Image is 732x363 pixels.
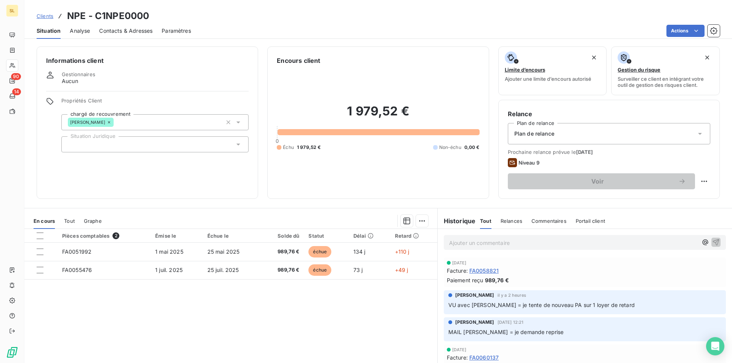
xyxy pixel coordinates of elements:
[447,267,468,275] span: Facture :
[37,12,53,20] a: Clients
[666,25,705,37] button: Actions
[518,160,539,166] span: Niveau 9
[283,144,294,151] span: Échu
[618,76,713,88] span: Surveiller ce client en intégrant votre outil de gestion des risques client.
[618,67,660,73] span: Gestion du risque
[277,104,479,126] h2: 1 979,52 €
[353,248,366,255] span: 134 j
[576,218,605,224] span: Portail client
[469,267,499,275] span: FA0058821
[67,9,149,23] h3: NPE - C1NPE0000
[452,347,467,352] span: [DATE]
[706,337,724,355] div: Open Intercom Messenger
[498,293,526,297] span: il y a 2 heures
[308,246,331,257] span: échue
[308,264,331,276] span: échue
[207,267,239,273] span: 25 juil. 2025
[452,261,467,265] span: [DATE]
[207,248,240,255] span: 25 mai 2025
[34,218,55,224] span: En cours
[207,233,256,239] div: Échue le
[508,149,710,155] span: Prochaine relance prévue le
[62,267,92,273] span: FA0055476
[70,120,105,125] span: [PERSON_NAME]
[485,276,509,284] span: 989,76 €
[531,218,567,224] span: Commentaires
[99,27,152,35] span: Contacts & Adresses
[353,267,363,273] span: 73 j
[498,320,524,325] span: [DATE] 12:21
[62,232,146,239] div: Pièces comptables
[439,144,461,151] span: Non-échu
[155,233,198,239] div: Émise le
[480,218,491,224] span: Tout
[308,233,344,239] div: Statut
[276,138,279,144] span: 0
[112,232,119,239] span: 2
[62,77,78,85] span: Aucun
[576,149,593,155] span: [DATE]
[448,329,564,335] span: MAIL [PERSON_NAME] = je demande reprise
[265,248,300,256] span: 989,76 €
[464,144,480,151] span: 0,00 €
[501,218,522,224] span: Relances
[62,248,91,255] span: FA0051992
[517,178,678,184] span: Voir
[508,109,710,118] h6: Relance
[6,5,18,17] div: SL
[12,88,21,95] span: 14
[37,13,53,19] span: Clients
[395,248,409,255] span: +110 j
[155,248,183,255] span: 1 mai 2025
[61,98,249,108] span: Propriétés Client
[6,346,18,358] img: Logo LeanPay
[64,218,75,224] span: Tout
[514,130,554,138] span: Plan de relance
[455,319,494,326] span: [PERSON_NAME]
[353,233,386,239] div: Délai
[62,71,95,77] span: Gestionnaires
[469,353,499,361] span: FA0060137
[265,266,300,274] span: 989,76 €
[68,141,74,148] input: Ajouter une valeur
[438,216,476,225] h6: Historique
[37,27,61,35] span: Situation
[114,119,120,126] input: Ajouter une valeur
[505,67,545,73] span: Limite d’encours
[162,27,191,35] span: Paramètres
[508,173,695,189] button: Voir
[505,76,591,82] span: Ajouter une limite d’encours autorisé
[155,267,183,273] span: 1 juil. 2025
[11,73,21,80] span: 90
[395,233,433,239] div: Retard
[46,56,249,65] h6: Informations client
[395,267,408,273] span: +49 j
[297,144,321,151] span: 1 979,52 €
[447,353,468,361] span: Facture :
[277,56,320,65] h6: Encours client
[70,27,90,35] span: Analyse
[265,233,300,239] div: Solde dû
[84,218,102,224] span: Graphe
[498,46,607,95] button: Limite d’encoursAjouter une limite d’encours autorisé
[447,276,483,284] span: Paiement reçu
[455,292,494,299] span: [PERSON_NAME]
[611,46,720,95] button: Gestion du risqueSurveiller ce client en intégrant votre outil de gestion des risques client.
[448,302,635,308] span: VU avec [PERSON_NAME] = je tente de nouveau PA sur 1 loyer de retard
